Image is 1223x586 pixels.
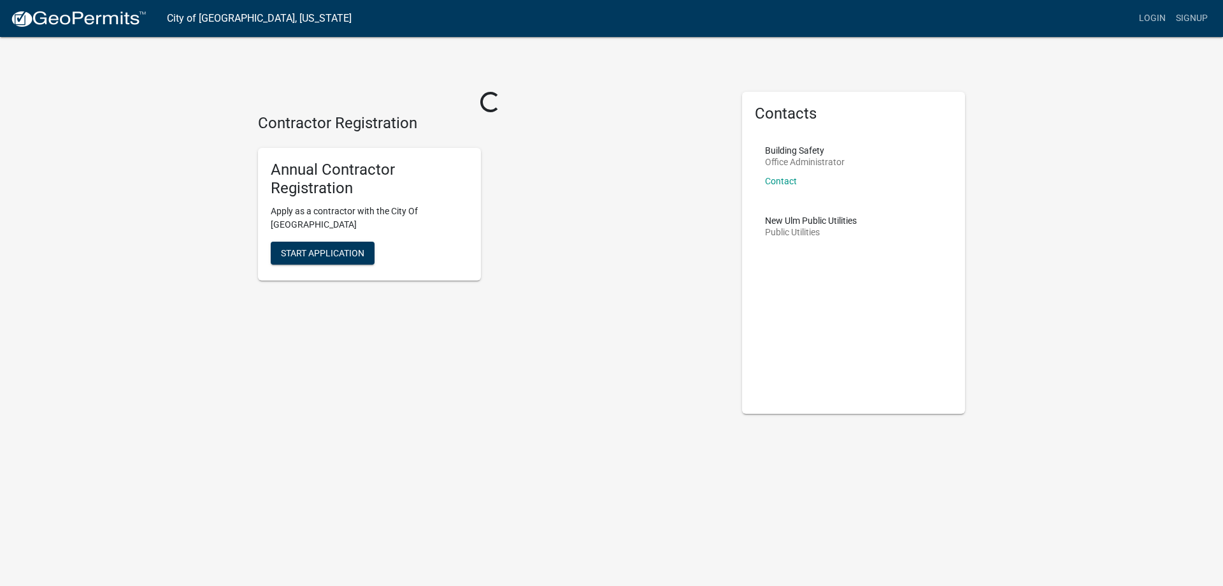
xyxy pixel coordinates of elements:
p: Office Administrator [765,157,845,166]
p: Public Utilities [765,228,857,237]
button: Start Application [271,242,375,265]
a: City of [GEOGRAPHIC_DATA], [US_STATE] [167,8,352,29]
p: Apply as a contractor with the City Of [GEOGRAPHIC_DATA] [271,205,468,231]
p: New Ulm Public Utilities [765,216,857,225]
a: Login [1134,6,1171,31]
p: Building Safety [765,146,845,155]
h4: Contractor Registration [258,114,723,133]
a: Contact [765,176,797,186]
h5: Annual Contractor Registration [271,161,468,198]
span: Start Application [281,248,364,258]
h5: Contacts [755,105,952,123]
a: Signup [1171,6,1213,31]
